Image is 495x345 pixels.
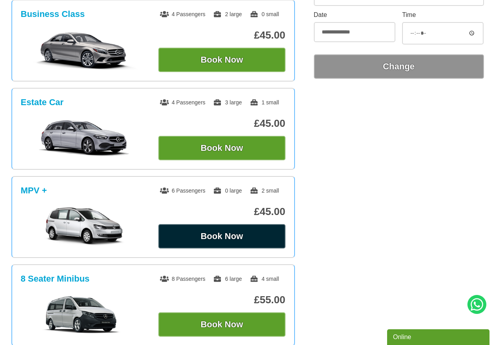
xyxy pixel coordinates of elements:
p: £45.00 [158,117,286,130]
h3: Estate Car [21,97,64,108]
p: £45.00 [158,206,286,218]
button: Book Now [158,312,286,337]
span: 4 Passengers [160,99,206,106]
span: 3 large [213,99,242,106]
button: Book Now [158,48,286,72]
h3: Business Class [21,9,85,19]
span: 2 small [250,187,279,194]
p: £45.00 [158,29,286,41]
span: 1 small [250,99,279,106]
span: 6 Passengers [160,187,206,194]
button: Book Now [158,224,286,249]
img: Business Class [25,30,143,70]
iframe: chat widget [387,328,491,345]
p: £55.00 [158,294,286,306]
img: MPV + [25,207,143,246]
span: 4 Passengers [160,11,206,17]
img: Estate Car [25,119,143,158]
button: Change [314,54,484,79]
label: Date [314,12,395,18]
span: 8 Passengers [160,276,206,282]
span: 4 small [250,276,279,282]
img: 8 Seater Minibus [25,295,143,334]
span: 2 large [213,11,242,17]
span: 0 large [213,187,242,194]
h3: MPV + [21,185,47,196]
label: Time [402,12,484,18]
h3: 8 Seater Minibus [21,274,90,284]
span: 6 large [213,276,242,282]
button: Book Now [158,136,286,160]
span: 0 small [250,11,279,17]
